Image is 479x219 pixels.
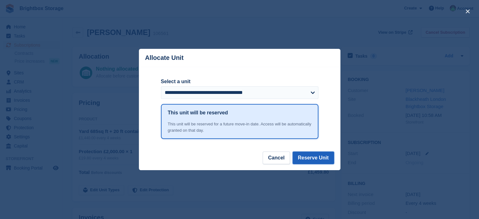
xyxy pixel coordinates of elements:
[168,121,311,133] div: This unit will be reserved for a future move-in date. Access will be automatically granted on tha...
[293,152,334,164] button: Reserve Unit
[463,6,473,16] button: close
[263,152,290,164] button: Cancel
[168,109,228,117] h1: This unit will be reserved
[145,54,184,61] p: Allocate Unit
[161,78,318,85] label: Select a unit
